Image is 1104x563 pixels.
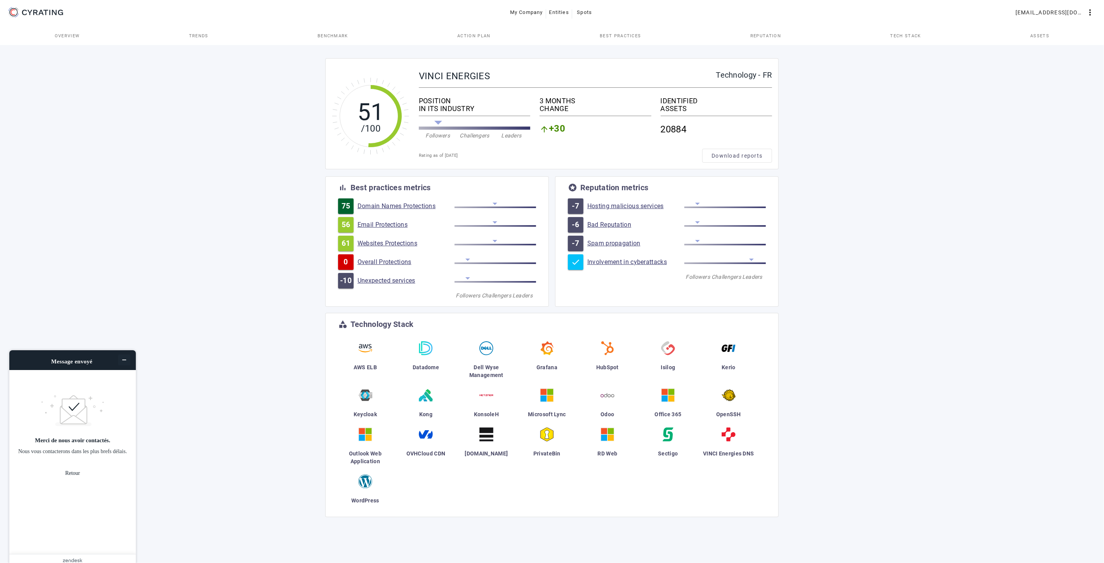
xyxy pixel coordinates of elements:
[572,202,580,210] span: -7
[399,338,453,385] a: Datadome
[520,424,574,471] a: PrivateBin
[528,411,566,417] span: Microsoft Lync
[661,105,772,113] div: ASSETS
[655,411,682,417] span: Office 365
[338,471,392,511] a: WordPress
[457,34,491,38] span: Action Plan
[18,96,127,103] h2: Merci de nous avoir contactés.
[413,364,439,370] span: Datadome
[65,125,80,140] button: Retour
[456,132,493,139] div: Challengers
[318,34,348,38] span: Benchmark
[354,364,377,370] span: AWS ELB
[712,152,763,160] span: Download reports
[572,240,580,247] span: -7
[549,125,565,134] span: +30
[474,411,499,417] span: KonsoleH
[351,497,379,504] span: WordPress
[661,364,675,370] span: Isilog
[702,149,772,163] button: Download reports
[399,385,453,424] a: Kong
[580,385,635,424] a: Odoo
[540,105,651,113] div: CHANGE
[587,221,684,229] a: Bad Reputation
[549,6,569,19] span: Entities
[419,132,456,139] div: Followers
[509,292,536,299] div: Leaders
[701,385,756,424] a: OpenSSH
[1085,8,1095,17] mat-icon: more_vert
[338,424,392,471] a: Outlook Web Application
[419,152,702,160] div: Rating as of [DATE]
[890,34,921,38] span: Tech Stack
[358,240,455,247] a: Websites Protections
[703,450,754,457] span: VINCI Energies DNS
[459,385,514,424] a: KonsoleH
[701,338,756,385] a: Kerio
[1030,34,1049,38] span: Assets
[36,16,107,25] h1: Message envoyé
[354,411,377,417] span: Keycloak
[338,320,347,329] mat-icon: category
[358,98,384,126] tspan: 51
[600,34,641,38] span: Best practices
[739,273,766,281] div: Leaders
[716,411,741,417] span: OpenSSH
[1015,6,1085,19] span: [EMAIL_ADDRESS][DOMAIN_NAME]
[342,221,351,229] span: 56
[712,273,739,281] div: Challengers
[540,125,549,134] mat-icon: arrow_upward
[12,5,50,12] span: Assistance
[684,273,712,281] div: Followers
[358,258,455,266] a: Overall Protections
[22,10,63,15] g: CYRATING
[349,450,382,464] span: Outlook Web Application
[520,385,574,424] a: Microsoft Lync
[641,385,695,424] a: Office 365
[338,338,392,385] a: AWS ELB
[459,424,514,471] a: [DOMAIN_NAME]
[596,364,619,370] span: HubSpot
[338,183,347,192] mat-icon: bar_chart
[580,424,635,471] a: RD Web
[661,97,772,105] div: IDENTIFIED
[419,97,530,105] div: POSITION
[189,34,208,38] span: Trends
[658,450,678,457] span: Sectigo
[118,14,130,24] button: Réduire le widget
[18,108,127,114] p: Nous vous contacterons dans les plus brefs délais.
[722,364,736,370] span: Kerio
[540,97,651,105] div: 3 MONTHS
[361,123,380,134] tspan: /100
[536,364,557,370] span: Grafana
[358,202,455,210] a: Domain Names Protections
[571,257,580,267] mat-icon: check
[641,338,695,385] a: Isilog
[572,221,580,229] span: -6
[338,385,392,424] a: Keycloak
[661,119,772,139] div: 20884
[701,424,756,471] a: VINCI Energies DNS
[358,277,455,285] a: Unexpected services
[340,277,352,285] span: -10
[419,411,432,417] span: Kong
[459,338,514,385] a: Dell Wyse Management
[351,320,414,328] div: Technology Stack
[568,183,577,192] mat-icon: stars
[406,450,446,457] span: OVHCloud CDN
[342,202,351,210] span: 75
[533,450,561,457] span: PrivateBin
[601,411,614,417] span: Odoo
[342,240,351,247] span: 61
[587,202,684,210] a: Hosting malicious services
[577,6,592,19] span: Spots
[587,240,684,247] a: Spam propagation
[580,338,635,385] a: HubSpot
[482,292,509,299] div: Challengers
[572,5,597,19] button: Spots
[750,34,781,38] span: Reputation
[598,450,618,457] span: RD Web
[465,450,508,457] span: [DOMAIN_NAME]
[358,221,455,229] a: Email Protections
[510,6,543,19] span: My Company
